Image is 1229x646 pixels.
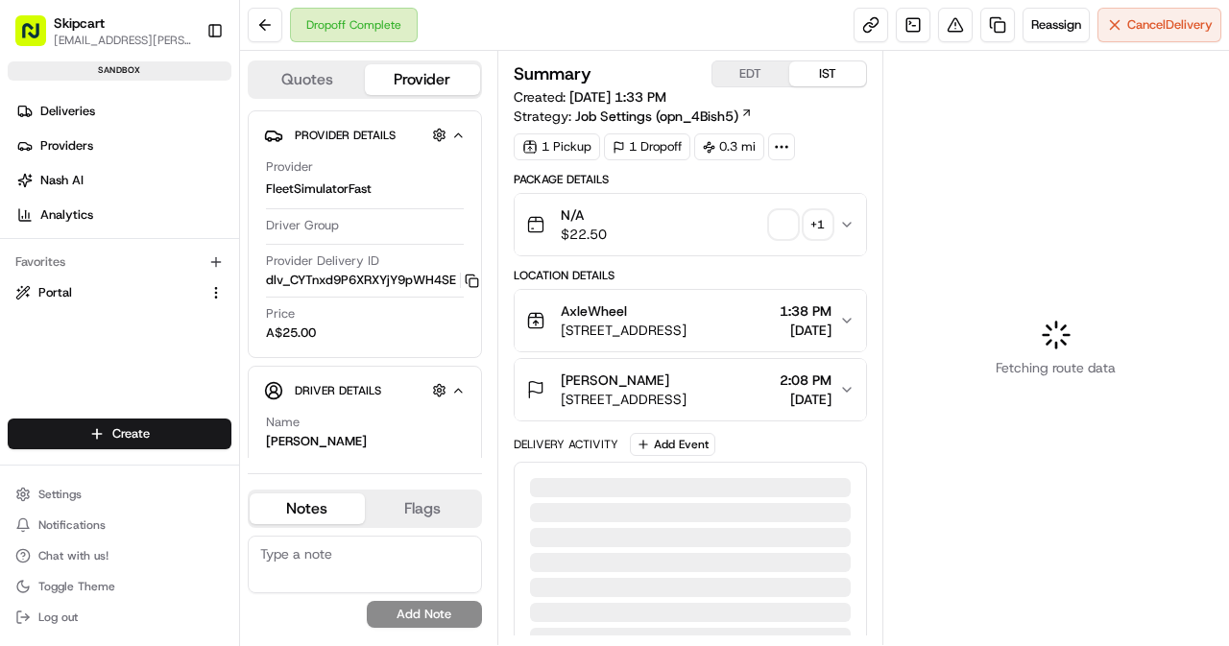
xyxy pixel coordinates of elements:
[8,512,231,538] button: Notifications
[40,103,95,120] span: Deliveries
[515,290,866,351] button: AxleWheel[STREET_ADDRESS]1:38 PM[DATE]
[54,33,191,48] button: [EMAIL_ADDRESS][PERSON_NAME][DOMAIN_NAME]
[8,481,231,508] button: Settings
[561,321,687,340] span: [STREET_ADDRESS]
[40,206,93,224] span: Analytics
[38,517,106,533] span: Notifications
[295,128,396,143] span: Provider Details
[266,158,313,176] span: Provider
[789,61,866,86] button: IST
[1127,16,1213,34] span: Cancel Delivery
[780,371,831,390] span: 2:08 PM
[561,371,669,390] span: [PERSON_NAME]
[266,324,316,342] span: A$25.00
[780,301,831,321] span: 1:38 PM
[40,172,84,189] span: Nash AI
[515,359,866,420] button: [PERSON_NAME][STREET_ADDRESS]2:08 PM[DATE]
[630,433,715,456] button: Add Event
[38,487,82,502] span: Settings
[694,133,764,160] div: 0.3 mi
[8,247,231,277] div: Favorites
[8,277,231,308] button: Portal
[112,425,150,443] span: Create
[8,131,239,161] a: Providers
[264,119,466,151] button: Provider Details
[266,433,367,450] div: [PERSON_NAME]
[266,180,372,198] span: FleetSimulatorFast
[365,64,480,95] button: Provider
[575,107,753,126] a: Job Settings (opn_4Bish5)
[604,133,690,160] div: 1 Dropoff
[514,437,618,452] div: Delivery Activity
[266,305,295,323] span: Price
[8,200,239,230] a: Analytics
[780,390,831,409] span: [DATE]
[365,493,480,524] button: Flags
[514,65,591,83] h3: Summary
[8,419,231,449] button: Create
[1031,16,1081,34] span: Reassign
[8,604,231,631] button: Log out
[1023,8,1090,42] button: Reassign
[514,87,666,107] span: Created:
[575,107,738,126] span: Job Settings (opn_4Bish5)
[264,374,466,406] button: Driver Details
[515,194,866,255] button: N/A$22.50+1
[8,165,239,196] a: Nash AI
[8,573,231,600] button: Toggle Theme
[561,225,607,244] span: $22.50
[8,61,231,81] div: sandbox
[805,211,831,238] div: + 1
[38,284,72,301] span: Portal
[712,61,789,86] button: EDT
[514,268,867,283] div: Location Details
[40,137,93,155] span: Providers
[569,88,666,106] span: [DATE] 1:33 PM
[266,217,339,234] span: Driver Group
[266,414,300,431] span: Name
[266,252,379,270] span: Provider Delivery ID
[38,548,108,563] span: Chat with us!
[8,96,239,127] a: Deliveries
[15,284,201,301] a: Portal
[8,8,199,54] button: Skipcart[EMAIL_ADDRESS][PERSON_NAME][DOMAIN_NAME]
[250,493,365,524] button: Notes
[514,172,867,187] div: Package Details
[561,390,687,409] span: [STREET_ADDRESS]
[780,321,831,340] span: [DATE]
[1097,8,1221,42] button: CancelDelivery
[295,383,381,398] span: Driver Details
[561,301,627,321] span: AxleWheel
[54,13,105,33] button: Skipcart
[250,64,365,95] button: Quotes
[996,358,1116,377] span: Fetching route data
[770,211,831,238] button: +1
[266,272,479,289] button: dlv_CYTnxd9P6XRXYjY9pWH4SE
[38,579,115,594] span: Toggle Theme
[561,205,607,225] span: N/A
[38,610,78,625] span: Log out
[514,107,753,126] div: Strategy:
[8,542,231,569] button: Chat with us!
[514,133,600,160] div: 1 Pickup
